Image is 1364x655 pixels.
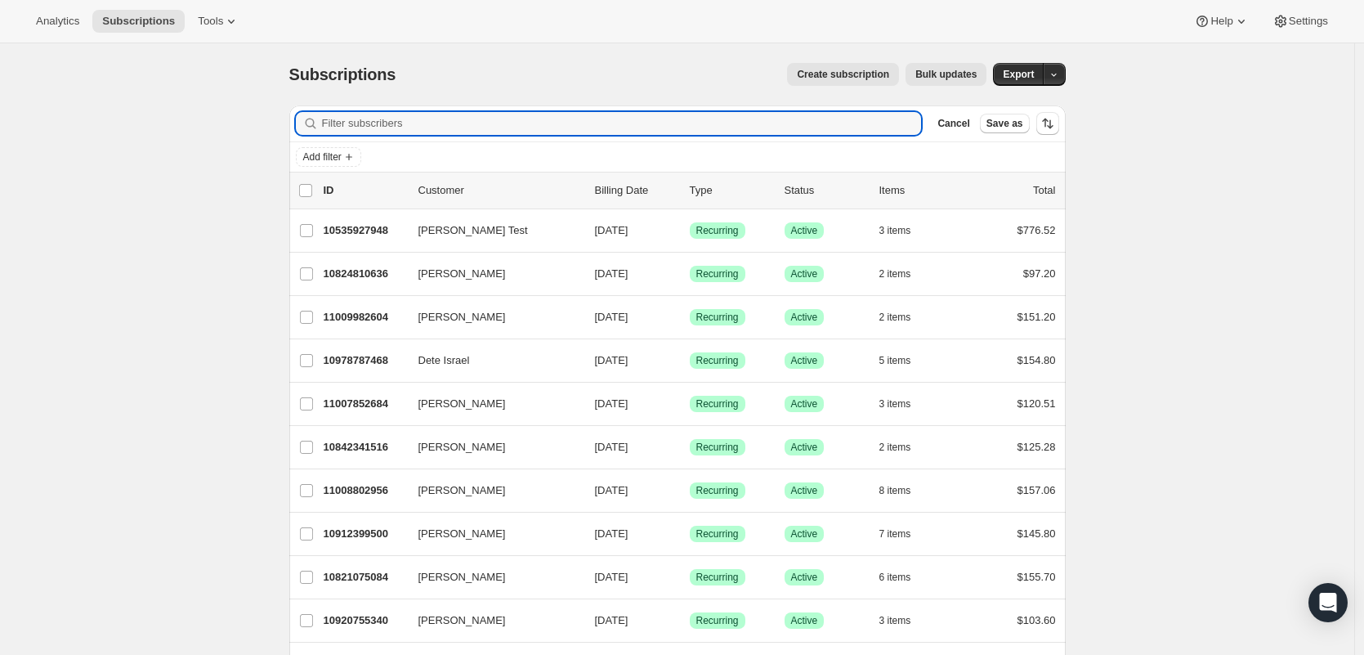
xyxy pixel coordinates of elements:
span: Active [791,441,818,454]
span: [DATE] [595,397,628,410]
p: 10824810636 [324,266,405,282]
span: Export [1003,68,1034,81]
p: 10821075084 [324,569,405,585]
span: Recurring [696,224,739,237]
span: $157.06 [1017,484,1056,496]
span: Recurring [696,484,739,497]
span: 3 items [879,614,911,627]
span: 7 items [879,527,911,541]
span: Recurring [696,311,739,324]
button: Help [1184,10,1259,33]
button: [PERSON_NAME] [409,434,572,460]
span: 6 items [879,571,911,584]
span: $125.28 [1017,441,1056,453]
span: 3 items [879,224,911,237]
div: 10912399500[PERSON_NAME][DATE]SuccessRecurringSuccessActive7 items$145.80 [324,523,1056,545]
div: 10920755340[PERSON_NAME][DATE]SuccessRecurringSuccessActive3 items$103.60 [324,609,1056,632]
p: Total [1033,182,1055,199]
span: Bulk updates [915,68,977,81]
span: 2 items [879,267,911,280]
button: Settings [1263,10,1338,33]
p: 10912399500 [324,526,405,542]
button: [PERSON_NAME] [409,564,572,590]
p: 10842341516 [324,439,405,455]
span: Create subscription [797,68,889,81]
button: [PERSON_NAME] [409,521,572,547]
button: [PERSON_NAME] [409,304,572,330]
div: 11008802956[PERSON_NAME][DATE]SuccessRecurringSuccessActive8 items$157.06 [324,479,1056,502]
span: Analytics [36,15,79,28]
span: [DATE] [595,527,628,540]
button: Analytics [26,10,89,33]
button: Dete Israel [409,348,572,374]
span: [PERSON_NAME] [418,482,506,499]
span: $145.80 [1017,527,1056,540]
span: Active [791,527,818,541]
button: 6 items [879,566,929,589]
span: Active [791,397,818,410]
span: Active [791,311,818,324]
span: Active [791,571,818,584]
span: 5 items [879,354,911,367]
button: [PERSON_NAME] [409,261,572,287]
span: Recurring [696,441,739,454]
div: 10535927948[PERSON_NAME] Test[DATE]SuccessRecurringSuccessActive3 items$776.52 [324,219,1056,242]
div: 11007852684[PERSON_NAME][DATE]SuccessRecurringSuccessActive3 items$120.51 [324,393,1056,415]
button: [PERSON_NAME] [409,608,572,634]
span: [DATE] [595,267,628,280]
span: 2 items [879,311,911,324]
span: $155.70 [1017,571,1056,583]
span: 8 items [879,484,911,497]
span: Recurring [696,571,739,584]
span: Recurring [696,614,739,627]
span: Active [791,484,818,497]
span: $120.51 [1017,397,1056,410]
button: 5 items [879,349,929,372]
div: 10821075084[PERSON_NAME][DATE]SuccessRecurringSuccessActive6 items$155.70 [324,566,1056,589]
p: ID [324,182,405,199]
span: Settings [1289,15,1328,28]
p: 10920755340 [324,612,405,629]
span: Cancel [937,117,969,130]
p: 11009982604 [324,309,405,325]
p: 10978787468 [324,352,405,369]
span: Tools [198,15,223,28]
span: Recurring [696,397,739,410]
span: Active [791,614,818,627]
span: [PERSON_NAME] [418,439,506,455]
button: 2 items [879,436,929,459]
div: Open Intercom Messenger [1308,583,1348,622]
span: [DATE] [595,614,628,626]
div: Items [879,182,961,199]
div: IDCustomerBilling DateTypeStatusItemsTotal [324,182,1056,199]
div: Type [690,182,771,199]
div: 10842341516[PERSON_NAME][DATE]SuccessRecurringSuccessActive2 items$125.28 [324,436,1056,459]
p: 11007852684 [324,396,405,412]
span: Active [791,224,818,237]
span: Subscriptions [102,15,175,28]
span: [PERSON_NAME] [418,526,506,542]
span: $154.80 [1017,354,1056,366]
p: 11008802956 [324,482,405,499]
span: [DATE] [595,441,628,453]
button: [PERSON_NAME] Test [409,218,572,244]
span: 3 items [879,397,911,410]
button: 3 items [879,219,929,242]
button: 3 items [879,609,929,632]
span: [PERSON_NAME] Test [418,222,528,239]
button: 8 items [879,479,929,502]
span: [PERSON_NAME] [418,309,506,325]
button: Cancel [931,114,976,133]
span: [DATE] [595,354,628,366]
span: Active [791,354,818,367]
button: Export [993,63,1044,86]
p: Status [785,182,866,199]
span: Subscriptions [289,65,396,83]
button: Create subscription [787,63,899,86]
button: [PERSON_NAME] [409,478,572,504]
div: 11009982604[PERSON_NAME][DATE]SuccessRecurringSuccessActive2 items$151.20 [324,306,1056,329]
button: [PERSON_NAME] [409,391,572,417]
span: [PERSON_NAME] [418,266,506,282]
span: $103.60 [1017,614,1056,626]
button: 2 items [879,262,929,285]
